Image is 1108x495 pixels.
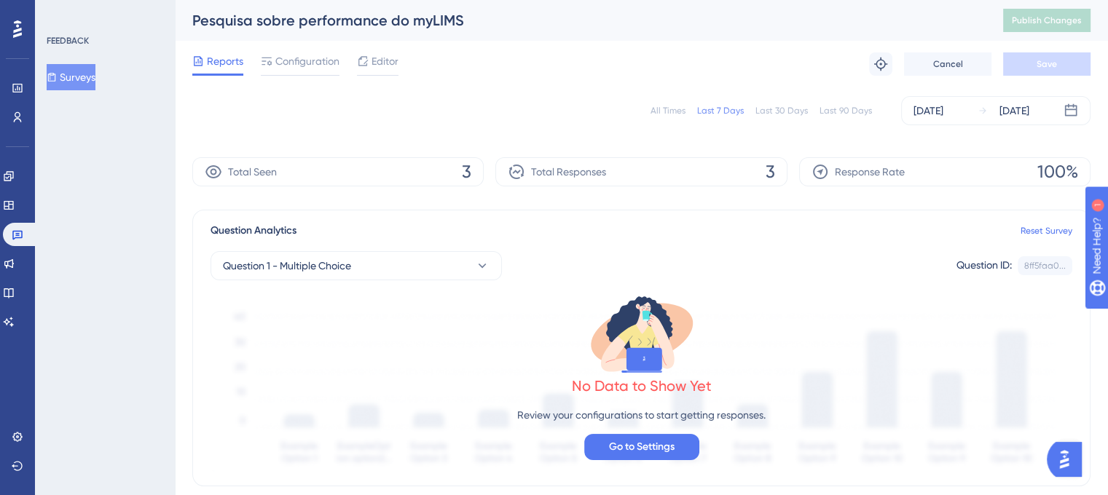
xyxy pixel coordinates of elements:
span: Publish Changes [1012,15,1082,26]
span: Response Rate [835,163,905,181]
span: Configuration [275,52,339,70]
div: [DATE] [913,102,943,119]
span: 100% [1037,160,1078,183]
span: Total Seen [228,163,277,181]
span: Total Responses [531,163,606,181]
span: Go to Settings [609,438,675,456]
div: Question ID: [956,256,1012,275]
div: Last 7 Days [697,105,744,116]
button: Question 1 - Multiple Choice [211,251,502,280]
div: 8ff5faa0... [1024,260,1066,272]
span: Editor [372,52,398,70]
button: Go to Settings [584,434,699,460]
span: Need Help? [34,4,91,21]
div: 1 [101,7,106,19]
a: Reset Survey [1021,225,1072,237]
button: Surveys [47,64,95,90]
span: Question Analytics [211,222,296,239]
div: Pesquisa sobre performance do myLIMS [192,10,967,31]
span: Cancel [933,58,963,70]
button: Cancel [904,52,991,76]
div: No Data to Show Yet [572,376,712,396]
div: Last 30 Days [755,105,808,116]
button: Save [1003,52,1091,76]
div: All Times [651,105,685,116]
p: Review your configurations to start getting responses. [517,406,766,424]
div: FEEDBACK [47,35,89,47]
iframe: UserGuiding AI Assistant Launcher [1047,437,1091,481]
span: 3 [766,160,775,183]
span: Reports [207,52,243,70]
span: 3 [462,160,471,183]
div: [DATE] [999,102,1029,119]
span: Question 1 - Multiple Choice [223,257,351,274]
button: Publish Changes [1003,9,1091,32]
div: Last 90 Days [820,105,872,116]
span: Save [1037,58,1057,70]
